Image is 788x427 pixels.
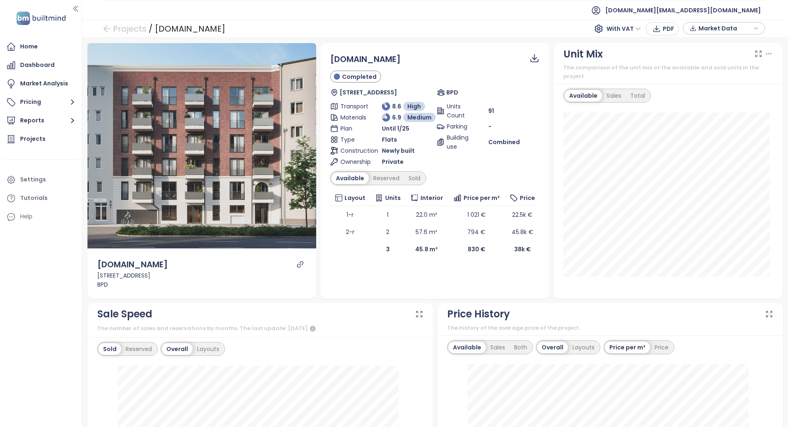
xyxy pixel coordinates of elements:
div: Help [4,209,78,225]
b: 3 [386,245,390,253]
div: Sale Speed [97,306,152,322]
div: Dashboard [20,60,55,70]
span: Ownership [340,157,366,166]
span: Transport [340,102,366,111]
div: Help [20,211,32,222]
div: / [149,21,153,36]
div: [DOMAIN_NAME] [155,21,225,36]
span: 1 021 € [467,211,486,219]
span: Price [520,193,535,202]
span: Units Count [447,102,473,120]
div: Sold [99,343,121,355]
div: Layouts [193,343,224,355]
div: Sold [404,172,425,184]
span: Interior [420,193,443,202]
span: - [488,122,492,131]
a: arrow-left Projects [103,21,147,36]
div: Overall [537,342,568,353]
img: logo [14,10,68,27]
div: Projects [20,134,46,144]
a: Settings [4,172,78,188]
a: Home [4,39,78,55]
span: Private [382,157,404,166]
span: Until 1/25 [382,124,409,133]
td: 2 [370,223,405,241]
span: 22.5k € [512,211,533,219]
span: Flats [382,135,397,144]
td: 1 [370,206,405,223]
a: Dashboard [4,57,78,73]
div: Price per m² [605,342,650,353]
div: The number of sales and reservations by months. The last update: [DATE] [97,324,423,334]
div: The comparison of the unit mix of the available and sold units in the project. [563,64,773,80]
div: The history of the average price of the project. [447,324,773,332]
span: With VAT [607,23,641,35]
div: Tutorials [20,193,48,203]
td: 2-r [330,223,370,241]
span: High [407,102,421,111]
div: [STREET_ADDRESS] [97,271,307,280]
a: Projects [4,131,78,147]
span: Completed [342,72,377,81]
b: 830 € [468,245,485,253]
span: PDF [663,24,674,33]
span: Price per m² [464,193,500,202]
div: Layouts [568,342,599,353]
a: link [296,261,304,268]
div: Sales [602,90,626,101]
td: 1-r [330,206,370,223]
div: Available [565,90,602,101]
span: [DOMAIN_NAME][EMAIL_ADDRESS][DOMAIN_NAME] [605,0,761,20]
span: arrow-left [103,25,111,33]
span: Layout [345,193,365,202]
div: Available [331,172,369,184]
div: Reserved [369,172,404,184]
div: Settings [20,174,46,185]
span: 91 [488,106,494,115]
a: Tutorials [4,190,78,207]
span: Construction [340,146,366,155]
span: 45.8k € [512,228,533,236]
span: [STREET_ADDRESS] [340,88,397,97]
div: Market Analysis [20,78,68,89]
div: Reserved [121,343,156,355]
div: Total [626,90,650,101]
div: Overall [162,343,193,355]
span: 8.6 [392,102,401,111]
b: 45.8 m² [415,245,438,253]
div: Home [20,41,38,52]
span: Medium [407,113,432,122]
span: Newly built [382,146,415,155]
div: Both [510,342,532,353]
span: Parking [447,122,473,131]
a: Market Analysis [4,76,78,92]
span: 6.9 [392,113,401,122]
button: Pricing [4,94,78,110]
div: Price [650,342,673,353]
span: Materials [340,113,366,122]
span: Units [385,193,401,202]
b: 38k € [514,245,531,253]
div: button [687,22,760,34]
button: PDF [646,22,679,35]
span: 794 € [467,228,485,236]
span: Combined [488,138,520,147]
div: Unit Mix [563,46,603,62]
div: Available [448,342,486,353]
button: Reports [4,112,78,129]
div: Sales [486,342,510,353]
span: Plan [340,124,366,133]
span: Type [340,135,366,144]
span: Building use [447,133,473,151]
div: [DOMAIN_NAME] [97,258,168,271]
span: [DOMAIN_NAME] [330,53,401,65]
span: BPD [446,88,458,97]
span: Market Data [698,22,751,34]
td: 22.0 m² [405,206,448,223]
div: BPD [97,280,307,289]
div: Price History [447,306,510,322]
td: 57.6 m² [405,223,448,241]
